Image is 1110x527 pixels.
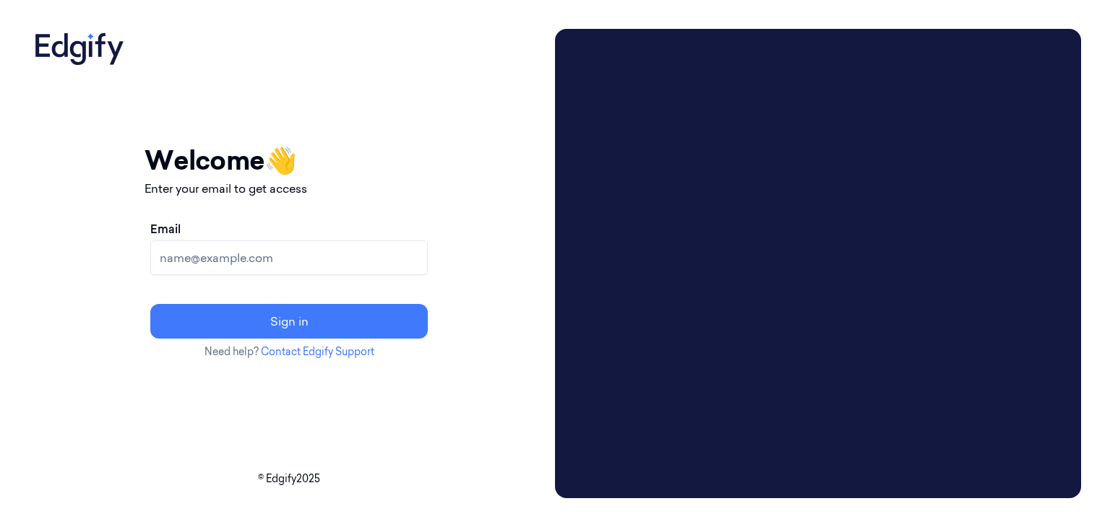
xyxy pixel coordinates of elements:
[261,345,374,358] a: Contact Edgify Support
[150,240,428,275] input: name@example.com
[150,220,181,238] label: Email
[150,304,428,339] button: Sign in
[145,141,434,180] h1: Welcome 👋
[29,471,549,487] p: © Edgify 2025
[145,180,434,197] p: Enter your email to get access
[145,344,434,360] p: Need help?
